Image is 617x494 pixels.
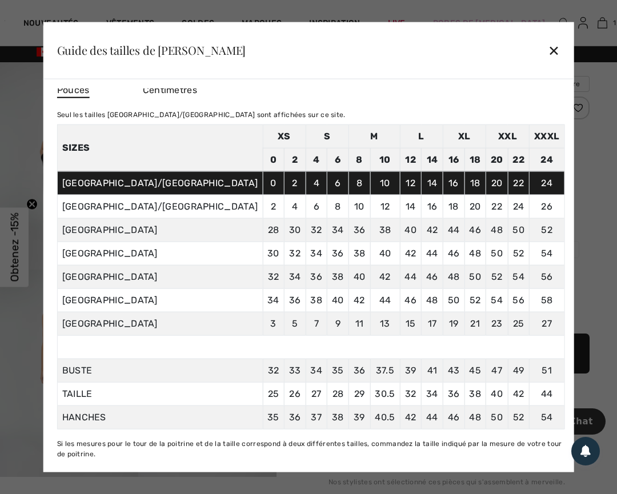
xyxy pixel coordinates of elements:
[405,388,416,399] span: 32
[400,242,422,265] td: 42
[464,265,486,288] td: 50
[491,388,503,399] span: 40
[327,265,349,288] td: 38
[400,218,422,242] td: 40
[267,411,279,422] span: 35
[354,388,365,399] span: 29
[443,124,486,148] td: XL
[289,411,301,422] span: 36
[400,171,422,195] td: 12
[57,265,263,288] td: [GEOGRAPHIC_DATA]
[426,388,438,399] span: 34
[469,388,481,399] span: 38
[443,288,464,312] td: 50
[486,218,508,242] td: 48
[289,388,301,399] span: 26
[513,364,524,375] span: 49
[486,124,529,148] td: XXL
[57,438,565,459] div: Si les mesures pour le tour de la poitrine et de la taille correspond à deux différentes tailles,...
[548,38,560,62] div: ✕
[508,312,530,335] td: 25
[508,288,530,312] td: 56
[443,195,464,218] td: 18
[311,411,322,422] span: 37
[400,124,443,148] td: L
[306,265,327,288] td: 36
[513,411,524,422] span: 52
[370,265,400,288] td: 42
[375,411,395,422] span: 40.5
[306,195,327,218] td: 6
[370,242,400,265] td: 40
[400,288,422,312] td: 46
[306,312,327,335] td: 7
[306,288,327,312] td: 38
[332,411,344,422] span: 38
[443,171,464,195] td: 16
[530,312,564,335] td: 27
[327,242,349,265] td: 36
[354,364,366,375] span: 36
[530,218,564,242] td: 52
[486,171,508,195] td: 20
[422,218,443,242] td: 42
[422,195,443,218] td: 16
[332,388,344,399] span: 28
[530,124,564,148] td: XXXL
[348,148,370,171] td: 8
[530,148,564,171] td: 24
[348,265,370,288] td: 40
[284,218,306,242] td: 30
[263,265,285,288] td: 32
[311,388,322,399] span: 27
[57,242,263,265] td: [GEOGRAPHIC_DATA]
[508,218,530,242] td: 50
[306,171,327,195] td: 4
[448,411,460,422] span: 46
[57,382,263,405] td: TAILLE
[348,124,400,148] td: M
[57,83,90,98] span: Pouces
[268,388,279,399] span: 25
[513,388,524,399] span: 42
[370,288,400,312] td: 44
[464,148,486,171] td: 18
[348,171,370,195] td: 8
[530,195,564,218] td: 26
[491,364,502,375] span: 47
[284,312,306,335] td: 5
[348,242,370,265] td: 38
[284,195,306,218] td: 4
[448,388,460,399] span: 36
[327,148,349,171] td: 6
[448,364,460,375] span: 43
[284,148,306,171] td: 2
[469,411,481,422] span: 48
[57,109,565,119] div: Seul les tailles [GEOGRAPHIC_DATA]/[GEOGRAPHIC_DATA] sont affichées sur ce site.
[464,218,486,242] td: 46
[57,218,263,242] td: [GEOGRAPHIC_DATA]
[486,148,508,171] td: 20
[508,242,530,265] td: 52
[327,195,349,218] td: 8
[370,218,400,242] td: 38
[464,242,486,265] td: 48
[306,124,348,148] td: S
[57,195,263,218] td: [GEOGRAPHIC_DATA]/[GEOGRAPHIC_DATA]
[464,195,486,218] td: 20
[427,364,438,375] span: 41
[57,45,246,56] div: Guide des tailles de [PERSON_NAME]
[508,195,530,218] td: 24
[530,288,564,312] td: 58
[486,265,508,288] td: 52
[486,242,508,265] td: 50
[327,218,349,242] td: 34
[57,288,263,312] td: [GEOGRAPHIC_DATA]
[327,312,349,335] td: 9
[530,265,564,288] td: 56
[464,312,486,335] td: 21
[284,242,306,265] td: 32
[542,364,552,375] span: 51
[327,171,349,195] td: 6
[508,148,530,171] td: 22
